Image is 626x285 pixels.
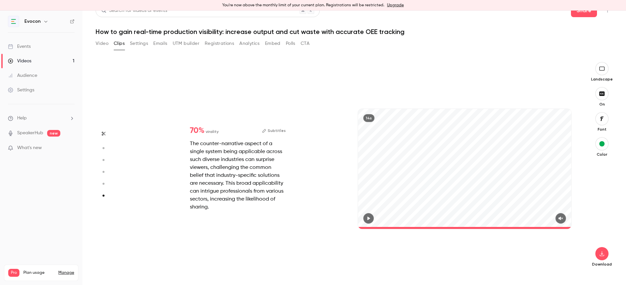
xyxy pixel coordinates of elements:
[8,16,19,27] img: Evocon
[173,38,199,49] button: UTM builder
[17,130,43,137] a: SpeakerHub
[8,58,31,64] div: Videos
[387,3,404,8] a: Upgrade
[67,145,75,151] iframe: Noticeable Trigger
[239,38,260,49] button: Analytics
[190,140,286,211] div: The counter-narrative aspect of a single system being applicable across such diverse industries c...
[591,77,613,82] p: Landscape
[130,38,148,49] button: Settings
[265,38,281,49] button: Embed
[96,38,108,49] button: Video
[286,38,295,49] button: Polls
[591,127,612,132] p: Font
[96,28,613,36] h1: How to gain real-time production visibility: increase output and cut waste with accurate OEE trac...
[153,38,167,49] button: Emails
[8,72,37,79] div: Audience
[23,270,54,275] span: Plan usage
[591,152,612,157] p: Color
[190,127,204,135] span: 70 %
[602,5,613,16] button: Top Bar Actions
[591,102,612,107] p: On
[58,270,74,275] a: Manage
[17,115,27,122] span: Help
[101,7,167,14] div: Search for videos or events
[8,43,31,50] div: Events
[591,262,612,267] p: Download
[47,130,60,137] span: new
[114,38,125,49] button: Clips
[206,129,219,135] span: virality
[24,18,41,25] h6: Evocon
[205,38,234,49] button: Registrations
[8,269,19,277] span: Pro
[17,144,42,151] span: What's new
[262,127,286,135] button: Subtitles
[8,115,75,122] li: help-dropdown-opener
[571,4,597,17] button: Share
[363,114,374,122] div: 14s
[301,38,310,49] button: CTA
[8,87,34,93] div: Settings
